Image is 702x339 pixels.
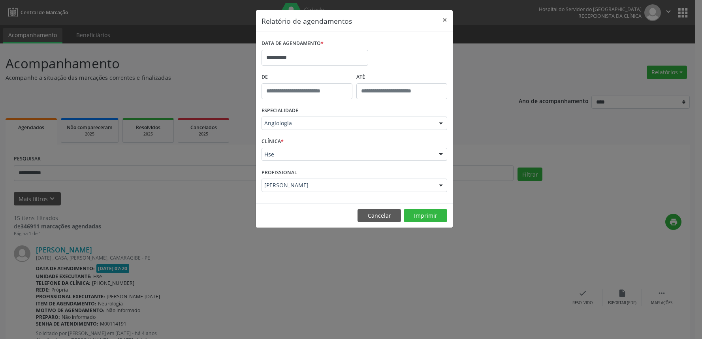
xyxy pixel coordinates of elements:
[404,209,447,222] button: Imprimir
[358,209,401,222] button: Cancelar
[262,38,324,50] label: DATA DE AGENDAMENTO
[264,151,431,158] span: Hse
[262,16,352,26] h5: Relatório de agendamentos
[262,166,297,179] label: PROFISSIONAL
[264,181,431,189] span: [PERSON_NAME]
[262,136,284,148] label: CLÍNICA
[262,71,352,83] label: De
[264,119,431,127] span: Angiologia
[356,71,447,83] label: ATÉ
[262,105,298,117] label: ESPECIALIDADE
[437,10,453,30] button: Close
